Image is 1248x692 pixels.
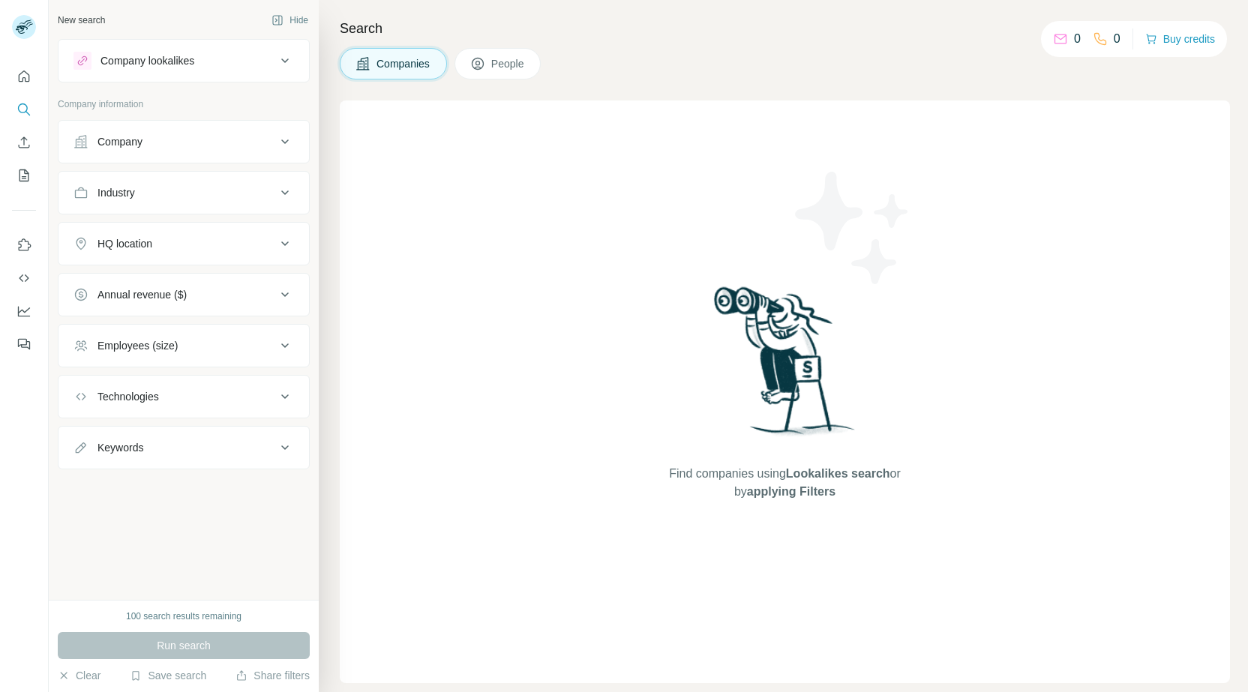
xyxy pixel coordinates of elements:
button: Save search [130,668,206,683]
img: Surfe Illustration - Woman searching with binoculars [707,283,863,450]
button: Use Surfe on LinkedIn [12,232,36,259]
button: Company [58,124,309,160]
div: Technologies [97,389,159,404]
p: 0 [1114,30,1120,48]
div: Keywords [97,440,143,455]
span: Find companies using or by [664,465,904,501]
button: Quick start [12,63,36,90]
div: New search [58,13,105,27]
button: Search [12,96,36,123]
div: Industry [97,185,135,200]
button: My lists [12,162,36,189]
button: Dashboard [12,298,36,325]
div: Employees (size) [97,338,178,353]
div: Annual revenue ($) [97,287,187,302]
button: Enrich CSV [12,129,36,156]
h4: Search [340,18,1230,39]
button: Hide [261,9,319,31]
span: Companies [376,56,431,71]
span: Lookalikes search [786,467,890,480]
p: Company information [58,97,310,111]
div: Company lookalikes [100,53,194,68]
button: Keywords [58,430,309,466]
div: Company [97,134,142,149]
button: Industry [58,175,309,211]
button: Annual revenue ($) [58,277,309,313]
button: Clear [58,668,100,683]
img: Surfe Illustration - Stars [785,160,920,295]
button: Technologies [58,379,309,415]
button: Share filters [235,668,310,683]
button: Use Surfe API [12,265,36,292]
button: HQ location [58,226,309,262]
p: 0 [1074,30,1081,48]
button: Buy credits [1145,28,1215,49]
div: 100 search results remaining [126,610,241,623]
button: Company lookalikes [58,43,309,79]
button: Feedback [12,331,36,358]
div: HQ location [97,236,152,251]
span: People [491,56,526,71]
button: Employees (size) [58,328,309,364]
span: applying Filters [747,485,835,498]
